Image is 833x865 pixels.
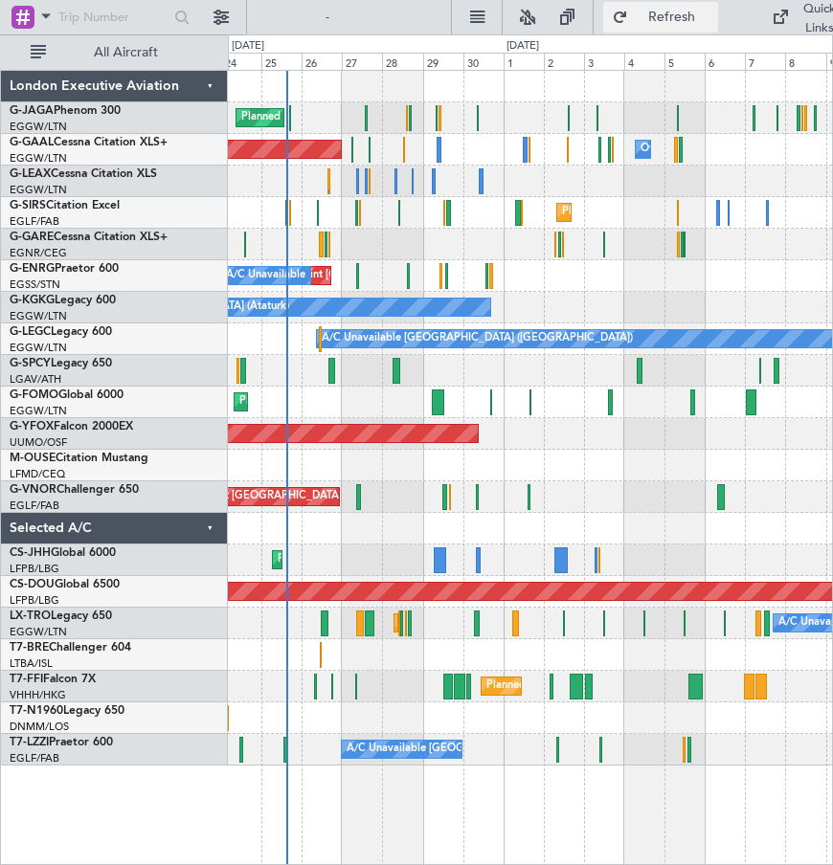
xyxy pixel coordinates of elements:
span: G-JAGA [10,105,54,117]
a: EGGW/LTN [10,404,67,418]
a: EGLF/FAB [10,214,59,229]
a: CS-JHHGlobal 6000 [10,547,116,559]
div: 6 [705,53,745,70]
div: Planned Maint [GEOGRAPHIC_DATA] ([GEOGRAPHIC_DATA]) [241,103,543,132]
span: All Aircraft [50,46,202,59]
div: [DATE] [507,38,539,55]
input: Trip Number [58,3,169,32]
div: Planned Maint [GEOGRAPHIC_DATA] ([GEOGRAPHIC_DATA]) [486,672,788,700]
a: G-GAALCessna Citation XLS+ [10,137,168,148]
a: G-SPCYLegacy 650 [10,358,112,369]
a: DNMM/LOS [10,720,69,734]
a: G-VNORChallenger 650 [10,484,139,496]
div: Owner [641,135,673,164]
a: VHHH/HKG [10,688,66,702]
span: G-GAAL [10,137,54,148]
a: EGSS/STN [10,277,60,292]
a: T7-BREChallenger 604 [10,642,131,654]
button: Refresh [603,2,718,33]
a: UUMO/OSF [10,435,67,450]
span: G-SPCY [10,358,51,369]
a: LFPB/LBG [10,562,59,576]
a: LTBA/ISL [10,656,53,671]
span: G-VNOR [10,484,56,496]
div: 26 [302,53,342,70]
span: T7-FFI [10,674,43,685]
a: LFPB/LBG [10,593,59,608]
a: G-ENRGPraetor 600 [10,263,119,275]
a: M-OUSECitation Mustang [10,453,148,464]
span: T7-LZZI [10,737,49,748]
div: 28 [382,53,422,70]
a: LGAV/ATH [10,372,61,387]
a: G-LEAXCessna Citation XLS [10,168,157,180]
div: A/C Unavailable [GEOGRAPHIC_DATA] ([GEOGRAPHIC_DATA]) [347,735,658,764]
a: EGGW/LTN [10,183,67,197]
div: 24 [221,53,261,70]
a: EGLF/FAB [10,751,59,765]
div: [DATE] [232,38,264,55]
a: G-LEGCLegacy 600 [10,326,112,338]
a: G-KGKGLegacy 600 [10,295,116,306]
button: All Aircraft [21,37,208,68]
div: Planned Maint [GEOGRAPHIC_DATA] ([GEOGRAPHIC_DATA]) [278,545,579,574]
div: A/C Unavailable [GEOGRAPHIC_DATA] ([GEOGRAPHIC_DATA]) [322,324,633,353]
a: LX-TROLegacy 650 [10,610,112,622]
span: LX-TRO [10,610,51,622]
div: 25 [261,53,302,70]
div: 2 [544,53,584,70]
span: CS-DOU [10,579,55,590]
div: 5 [664,53,705,70]
a: EGLF/FAB [10,499,59,513]
span: T7-N1960 [10,705,63,717]
a: EGGW/LTN [10,151,67,166]
div: 4 [624,53,664,70]
a: EGGW/LTN [10,120,67,134]
div: 8 [785,53,825,70]
span: Refresh [632,11,712,24]
a: G-JAGAPhenom 300 [10,105,121,117]
a: G-YFOXFalcon 2000EX [10,421,133,432]
span: G-YFOX [10,421,54,432]
span: M-OUSE [10,453,56,464]
span: T7-BRE [10,642,49,654]
div: Planned Maint [GEOGRAPHIC_DATA] ([GEOGRAPHIC_DATA]) [159,482,461,511]
a: T7-FFIFalcon 7X [10,674,96,685]
div: 1 [504,53,544,70]
span: G-LEAX [10,168,51,180]
span: G-GARE [10,232,54,243]
span: G-ENRG [10,263,55,275]
a: EGGW/LTN [10,309,67,323]
span: G-SIRS [10,200,46,211]
a: G-GARECessna Citation XLS+ [10,232,168,243]
span: G-KGKG [10,295,55,306]
div: 27 [342,53,382,70]
a: G-SIRSCitation Excel [10,200,120,211]
a: EGGW/LTN [10,625,67,639]
a: EGGW/LTN [10,341,67,355]
div: 29 [423,53,463,70]
span: G-LEGC [10,326,51,338]
div: 7 [745,53,785,70]
a: G-FOMOGlobal 6000 [10,389,124,401]
div: 3 [584,53,624,70]
span: G-FOMO [10,389,58,401]
div: Planned Maint [GEOGRAPHIC_DATA] ([GEOGRAPHIC_DATA]) [239,388,541,416]
a: T7-N1960Legacy 650 [10,705,124,717]
a: CS-DOUGlobal 6500 [10,579,120,590]
div: A/C Unavailable [226,261,305,290]
a: T7-LZZIPraetor 600 [10,737,113,748]
div: 30 [463,53,504,70]
a: LFMD/CEQ [10,467,65,481]
a: EGNR/CEG [10,246,67,260]
span: CS-JHH [10,547,51,559]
